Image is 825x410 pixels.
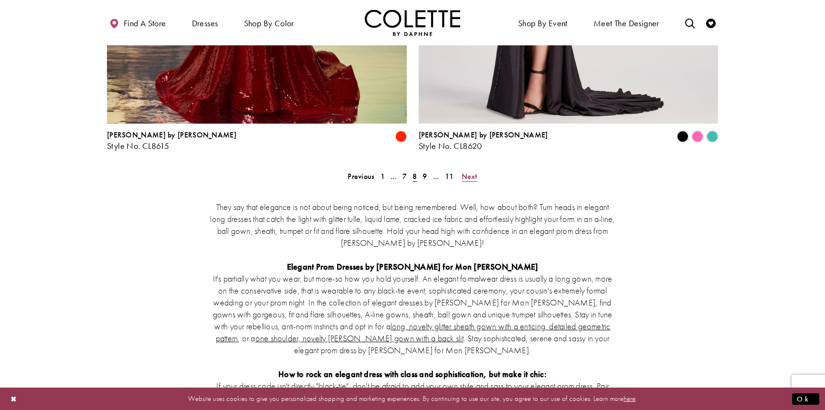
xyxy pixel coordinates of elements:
[792,393,819,405] button: Submit Dialog
[420,169,430,183] a: 9
[378,169,388,183] a: 1
[107,130,236,140] span: [PERSON_NAME] by [PERSON_NAME]
[287,261,539,272] strong: Elegant Prom Dresses by [PERSON_NAME] for Mon [PERSON_NAME]
[442,169,457,183] a: 11
[192,19,218,28] span: Dresses
[381,171,385,181] span: 1
[419,140,482,151] span: Style No. CL8620
[459,169,480,183] a: Next Page
[365,10,460,36] a: Visit Home Page
[107,10,168,36] a: Find a store
[242,10,296,36] span: Shop by color
[683,10,697,36] a: Toggle search
[348,171,374,181] span: Previous
[210,201,615,249] p: They say that elegance is not about being noticed, but being remembered. Well, how about both? Tu...
[107,131,236,151] div: Colette by Daphne Style No. CL8615
[244,19,294,28] span: Shop by color
[391,171,397,181] span: ...
[69,392,756,405] p: Website uses cookies to give you personalized shopping and marketing experiences. By continuing t...
[419,131,548,151] div: Colette by Daphne Style No. CL8620
[190,10,221,36] span: Dresses
[423,171,427,181] span: 9
[593,19,659,28] span: Meet the designer
[516,10,570,36] span: Shop By Event
[412,171,417,181] span: 8
[430,169,442,183] a: ...
[210,273,615,356] p: It's partially what you wear, but more-so how you hold yourself. An elegant formalwear dress is u...
[591,10,662,36] a: Meet the designer
[462,171,477,181] span: Next
[445,171,454,181] span: 11
[677,131,688,142] i: Black
[345,169,377,183] a: Prev Page
[388,169,400,183] a: ...
[410,169,420,183] span: Current page
[216,321,611,344] a: Opens in new tab
[624,394,635,403] a: here
[255,333,464,344] a: Opens in new tab
[124,19,166,28] span: Find a store
[6,390,22,407] button: Close Dialog
[707,131,718,142] i: Turquoise
[704,10,718,36] a: Check Wishlist
[518,19,568,28] span: Shop By Event
[419,130,548,140] span: [PERSON_NAME] by [PERSON_NAME]
[402,171,407,181] span: 7
[395,131,407,142] i: Scarlet
[433,171,439,181] span: ...
[278,368,547,379] strong: How to rock an elegant dress with class and sophistication, but make it chic:
[400,169,410,183] a: 7
[107,140,169,151] span: Style No. CL8615
[692,131,703,142] i: Pink
[365,10,460,36] img: Colette by Daphne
